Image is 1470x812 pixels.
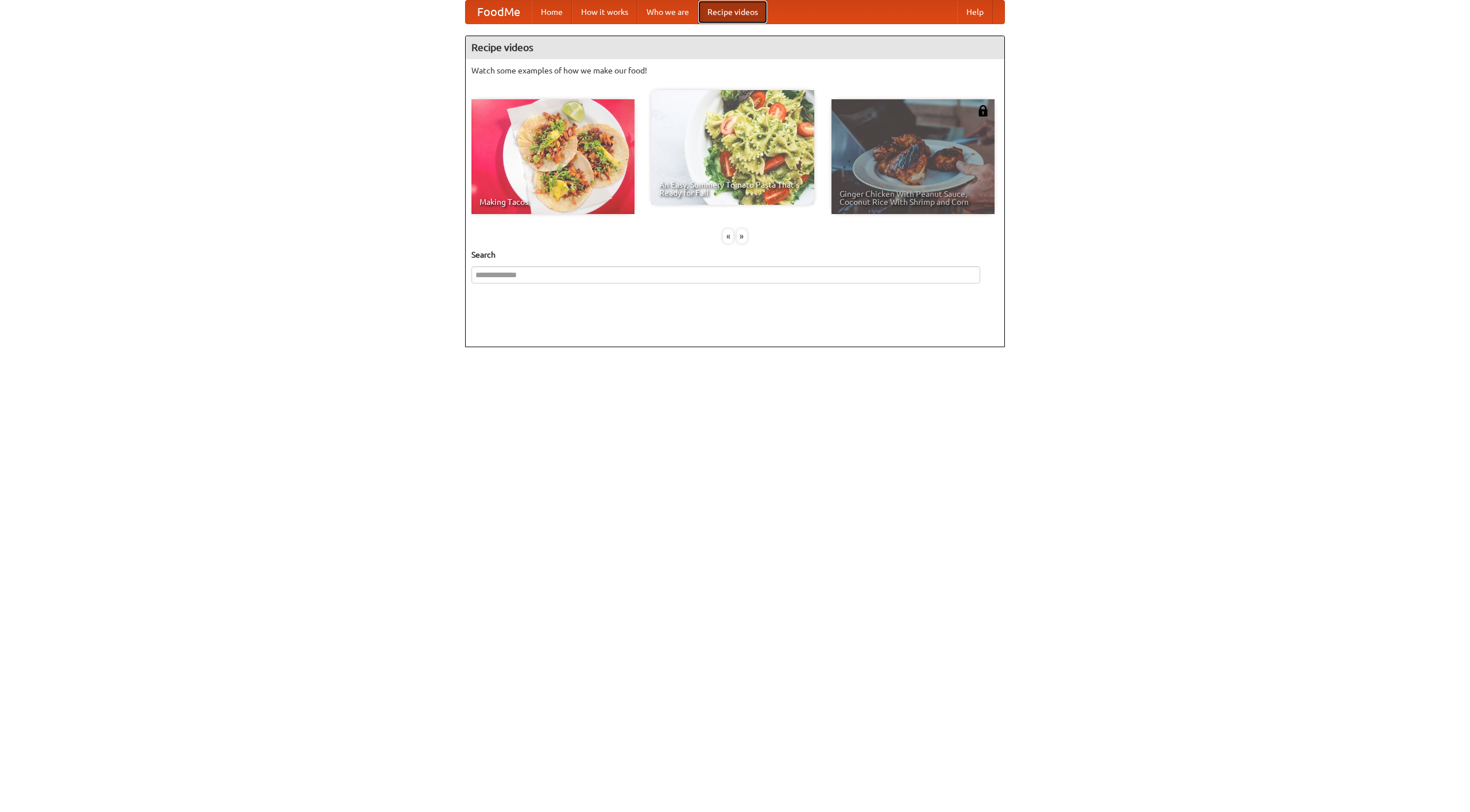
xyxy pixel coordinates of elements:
a: Who we are [637,1,698,24]
img: 483408.png [977,105,989,116]
p: Watch some examples of how we make our food! [471,65,999,76]
h5: Search [471,249,999,261]
div: » [737,229,747,243]
a: Home [532,1,572,24]
a: Help [957,1,993,24]
a: How it works [572,1,637,24]
a: FoodMe [466,1,532,24]
a: Recipe videos [698,1,767,24]
a: Making Tacos [471,99,635,214]
h4: Recipe videos [466,36,1004,59]
span: Making Tacos [479,198,626,206]
a: An Easy, Summery Tomato Pasta That's Ready for Fall [651,90,814,205]
div: « [723,229,733,243]
span: An Easy, Summery Tomato Pasta That's Ready for Fall [659,181,806,197]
